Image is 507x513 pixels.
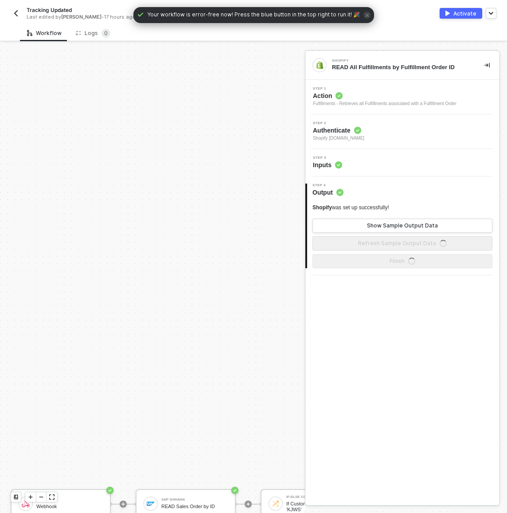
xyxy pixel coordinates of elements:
span: icon-success-page [231,487,238,494]
img: icon [272,500,280,508]
div: Webhook [36,498,103,501]
div: If-Else Conditions [286,495,353,499]
img: back [12,10,19,17]
span: Shopify [312,204,332,211]
img: integration-icon [316,61,324,69]
span: icon-check [137,11,144,18]
span: icon-success-page [106,487,113,494]
div: Last edited by - 17 hours ago [27,14,233,20]
span: Output [312,188,343,197]
button: back [11,8,21,19]
button: activateActivate [440,8,482,19]
span: Shopify [DOMAIN_NAME] [313,135,364,142]
span: icon-collapse-right [484,63,490,68]
span: icon-play [246,501,251,507]
span: icon-play [28,494,33,500]
span: Step 2 [313,121,364,125]
img: icon [22,500,30,508]
sup: 0 [101,29,110,38]
div: Show Sample Output Data [367,222,438,229]
div: SAP S/4HANA [161,498,228,501]
span: Step 3 [313,156,342,160]
span: icon-expand [49,494,55,500]
div: READ All Fulfillments by Fulfillment Order ID [332,63,470,71]
button: Finishicon-loader [312,254,492,268]
span: [PERSON_NAME] [61,14,101,20]
div: READ Sales Order by ID [161,504,228,509]
div: Workflow [27,30,62,37]
span: Your workflow is error-free now! Press the blue button in the top right to run it! 🎉 [148,11,360,20]
div: Step 3Inputs [305,156,499,169]
div: Webhook [36,504,103,509]
span: Inputs [313,161,342,169]
span: Action [313,91,456,100]
div: Activate [453,10,476,17]
div: Step 2Authenticate Shopify [DOMAIN_NAME] [305,121,499,142]
div: If Customer Ref No Contains 'KJWS' [286,501,353,512]
div: Fulfillments - Retrieves all Fulfillments associated with a Fulfillment Order [313,100,456,107]
span: Authenticate [313,126,364,135]
button: Show Sample Output Data [312,219,492,233]
div: Step 1Action Fulfillments - Retrieves all Fulfillments associated with a Fulfillment Order [305,87,499,107]
div: Shopify [332,59,465,63]
img: activate [445,11,450,16]
span: icon-play [121,501,126,507]
span: Step 1 [313,87,456,90]
div: Logs [76,29,110,38]
span: Step 4 [312,184,343,187]
span: icon-minus [39,494,44,500]
span: icon-close [363,12,370,19]
div: was set up successfully! [312,204,389,211]
button: Refresh Sample Output Dataicon-loader [312,236,492,251]
div: Step 4Output Shopifywas set up successfully!Show Sample Output DataRefresh Sample Output Dataicon... [305,184,499,268]
span: Tracking Updated [27,6,72,14]
img: icon [147,500,155,508]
